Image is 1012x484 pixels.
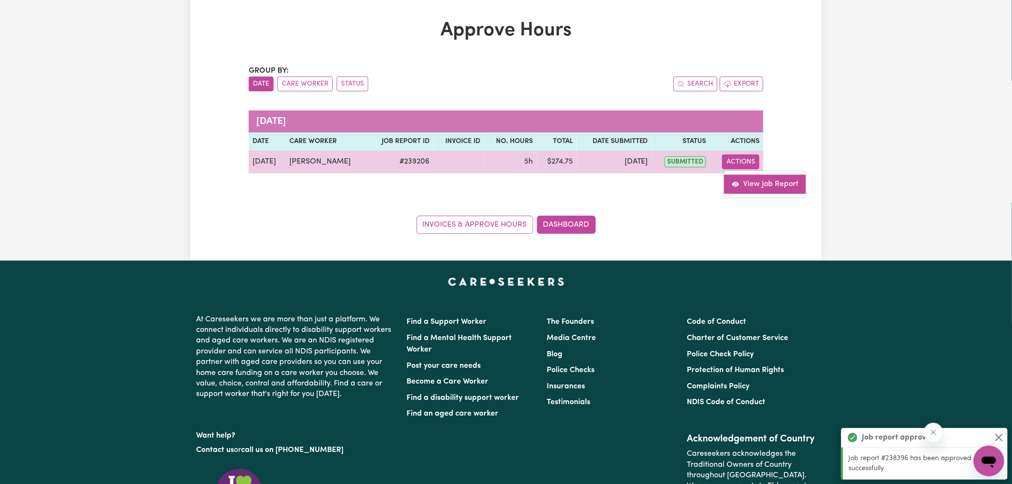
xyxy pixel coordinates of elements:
[724,170,806,198] div: Actions
[6,7,58,14] span: Need any help?
[577,151,652,174] td: [DATE]
[407,362,481,370] a: Post your care needs
[337,77,368,91] button: sort invoices by paid status
[547,398,590,406] a: Testimonials
[687,351,754,358] a: Police Check Policy
[433,132,484,151] th: Invoice ID
[241,446,343,454] a: call us on [PHONE_NUMBER]
[687,433,816,445] h2: Acknowledgement of Country
[448,278,564,286] a: Careseekers home page
[724,175,806,194] a: View job report 239206
[249,67,289,75] span: Group by:
[577,132,652,151] th: Date Submitted
[547,366,594,374] a: Police Checks
[286,151,367,174] td: [PERSON_NAME]
[673,77,717,91] button: Search
[547,383,585,390] a: Insurances
[286,132,367,151] th: Care worker
[862,432,935,443] strong: Job report approved
[665,156,706,167] span: submitted
[720,77,763,91] button: Export
[367,132,433,151] th: Job Report ID
[547,351,562,358] a: Blog
[547,334,596,342] a: Media Centre
[849,453,1002,474] p: Job report #238396 has been approved successfully
[924,423,943,442] iframe: Close message
[722,154,759,169] button: Actions
[249,19,763,42] h1: Approve Hours
[525,158,533,165] span: 5 hours
[537,216,596,234] a: Dashboard
[277,77,333,91] button: sort invoices by care worker
[974,446,1004,476] iframe: Button to launch messaging window
[249,110,763,132] caption: [DATE]
[249,151,286,174] td: [DATE]
[687,383,750,390] a: Complaints Policy
[196,446,234,454] a: Contact us
[249,77,274,91] button: sort invoices by date
[547,318,594,326] a: The Founders
[196,427,395,441] p: Want help?
[407,318,486,326] a: Find a Support Worker
[367,151,433,174] td: # 239206
[537,151,577,174] td: $ 274.75
[407,410,498,418] a: Find an aged care worker
[196,441,395,459] p: or
[407,394,519,402] a: Find a disability support worker
[687,398,766,406] a: NDIS Code of Conduct
[652,132,710,151] th: Status
[687,318,747,326] a: Code of Conduct
[537,132,577,151] th: Total
[687,366,784,374] a: Protection of Human Rights
[484,132,537,151] th: No. Hours
[407,378,488,385] a: Become a Care Worker
[710,132,763,151] th: Actions
[417,216,533,234] a: Invoices & Approve Hours
[249,132,286,151] th: Date
[687,334,789,342] a: Charter of Customer Service
[196,310,395,404] p: At Careseekers we are more than just a platform. We connect individuals directly to disability su...
[407,334,512,353] a: Find a Mental Health Support Worker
